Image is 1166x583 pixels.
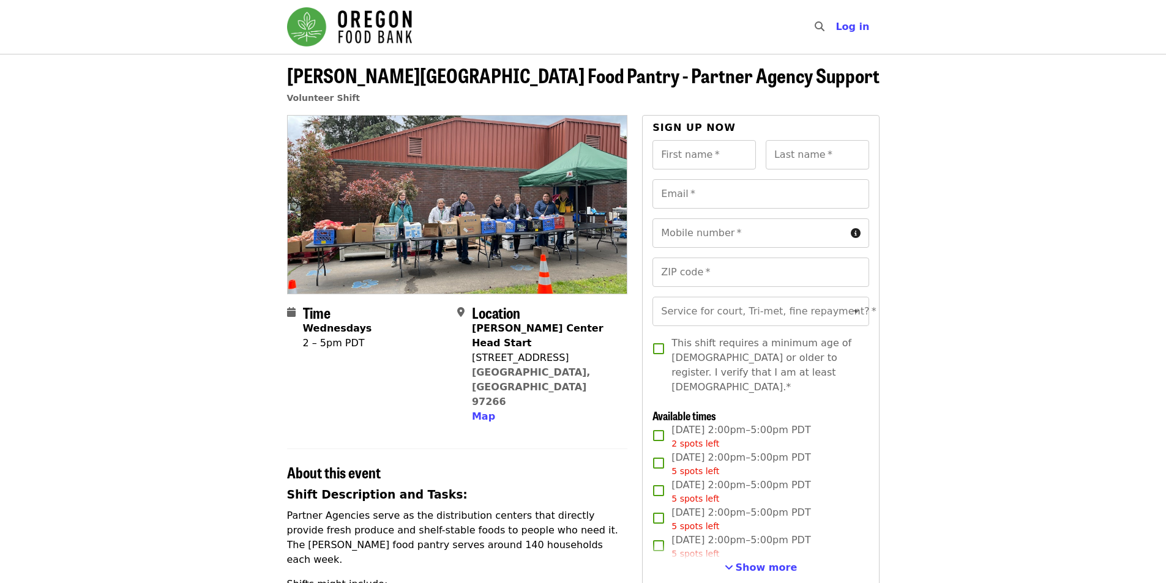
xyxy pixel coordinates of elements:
strong: [PERSON_NAME] Center Head Start [472,322,604,349]
span: [DATE] 2:00pm–5:00pm PDT [671,478,810,505]
span: [DATE] 2:00pm–5:00pm PDT [671,505,810,533]
span: About this event [287,461,381,483]
input: Mobile number [652,218,845,248]
h3: Shift Description and Tasks: [287,486,628,503]
button: Log in [826,15,879,39]
a: Volunteer Shift [287,93,361,103]
div: 2 – 5pm PDT [303,336,372,351]
span: Map [472,410,495,422]
input: ZIP code [652,258,869,287]
span: Available times [652,407,716,423]
span: 5 spots left [671,466,719,476]
a: [GEOGRAPHIC_DATA], [GEOGRAPHIC_DATA] 97266 [472,366,591,407]
span: [DATE] 2:00pm–5:00pm PDT [671,423,810,450]
span: Location [472,302,520,323]
p: Partner Agencies serve as the distribution centers that directly provide fresh produce and shelf-... [287,508,628,567]
i: map-marker-alt icon [457,306,465,318]
img: Kelly Elementary School Food Pantry - Partner Agency Support organized by Oregon Food Bank [288,116,627,293]
input: First name [652,140,756,169]
button: Open [848,303,865,320]
span: [DATE] 2:00pm–5:00pm PDT [671,533,810,560]
button: See more timeslots [725,560,798,575]
i: search icon [815,21,824,32]
span: Log in [835,21,869,32]
input: Email [652,179,869,209]
span: 5 spots left [671,521,719,531]
img: Oregon Food Bank - Home [287,7,412,46]
i: circle-info icon [851,228,861,239]
span: Time [303,302,331,323]
span: Show more [736,562,798,573]
input: Last name [766,140,869,169]
div: [STREET_ADDRESS] [472,351,618,365]
span: [PERSON_NAME][GEOGRAPHIC_DATA] Food Pantry - Partner Agency Support [287,61,880,89]
span: [DATE] 2:00pm–5:00pm PDT [671,450,810,478]
span: 5 spots left [671,494,719,503]
i: calendar icon [287,306,296,318]
span: This shift requires a minimum age of [DEMOGRAPHIC_DATA] or older to register. I verify that I am ... [671,336,859,395]
strong: Wednesdays [303,322,372,334]
span: 5 spots left [671,549,719,559]
input: Search [832,12,842,42]
span: 2 spots left [671,439,719,448]
button: Map [472,409,495,424]
span: Sign up now [652,122,736,133]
